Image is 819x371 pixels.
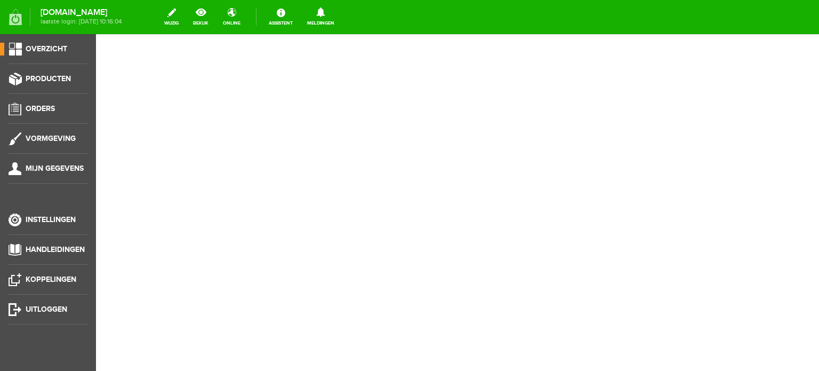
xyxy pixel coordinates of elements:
a: Meldingen [301,5,341,29]
span: Overzicht [26,44,67,53]
span: Mijn gegevens [26,164,84,173]
span: Orders [26,104,55,113]
span: laatste login: [DATE] 10:16:04 [41,19,122,25]
span: Producten [26,74,71,83]
span: Uitloggen [26,305,67,314]
span: Handleidingen [26,245,85,254]
a: Assistent [262,5,299,29]
a: wijzig [158,5,185,29]
span: Vormgeving [26,134,76,143]
a: bekijk [187,5,215,29]
a: online [216,5,247,29]
span: Instellingen [26,215,76,224]
span: Koppelingen [26,275,76,284]
strong: [DOMAIN_NAME] [41,10,122,15]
